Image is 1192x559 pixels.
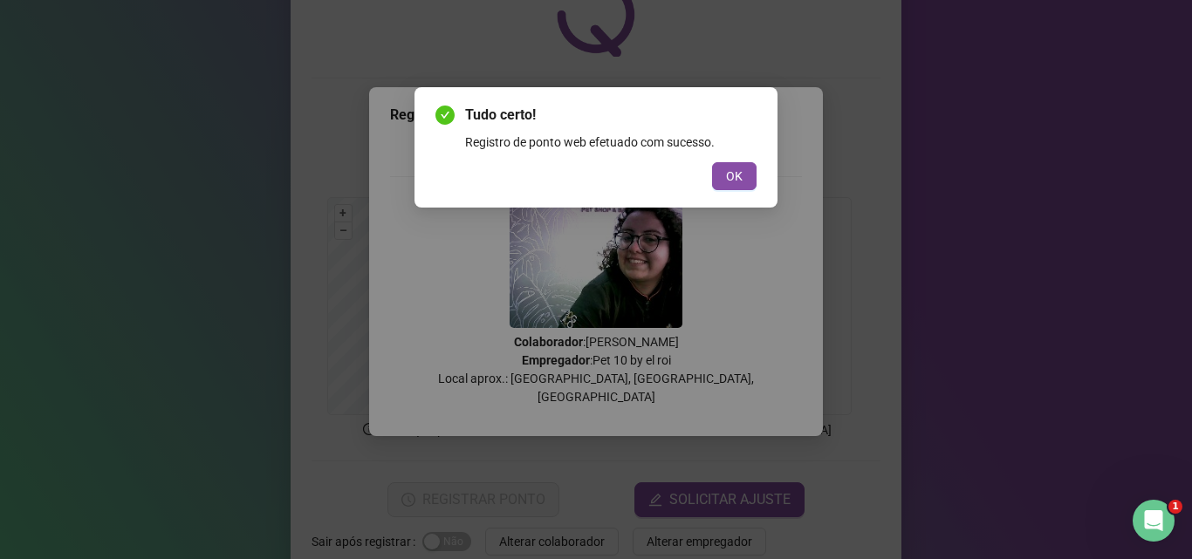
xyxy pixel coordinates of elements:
[435,106,455,125] span: check-circle
[465,105,757,126] span: Tudo certo!
[712,162,757,190] button: OK
[465,133,757,152] div: Registro de ponto web efetuado com sucesso.
[726,167,743,186] span: OK
[1168,500,1182,514] span: 1
[1133,500,1175,542] iframe: Intercom live chat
